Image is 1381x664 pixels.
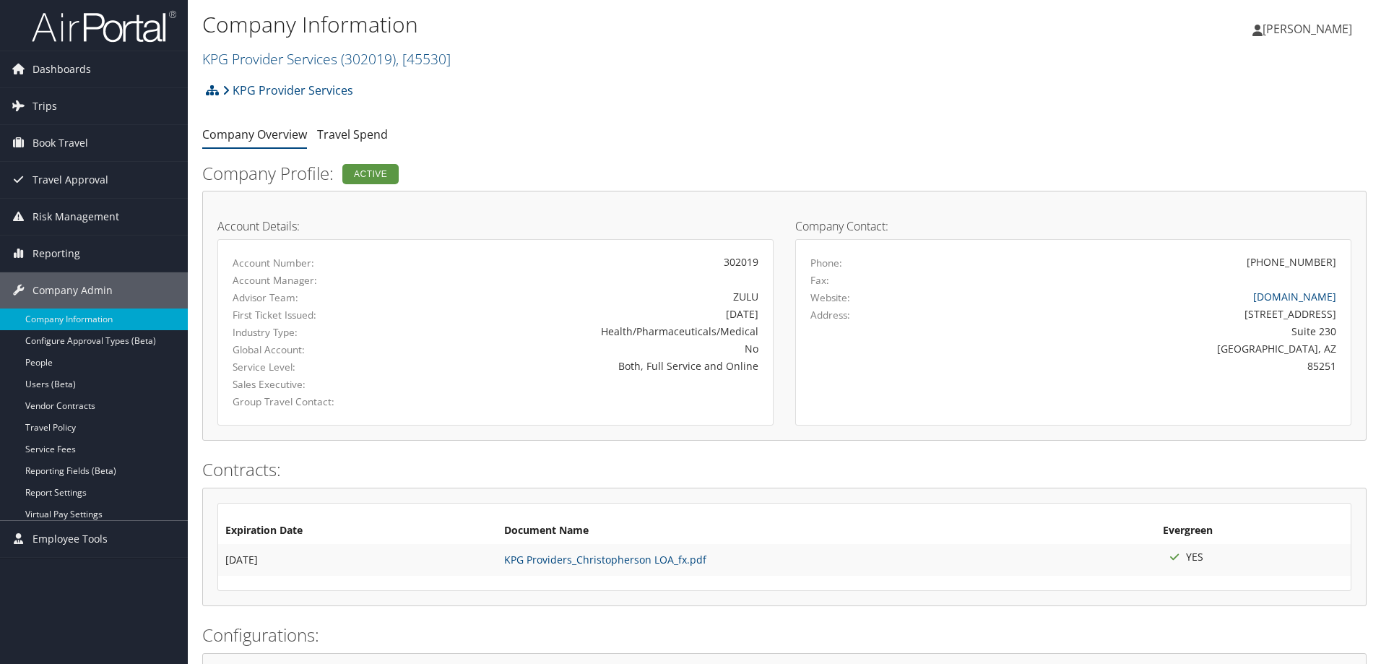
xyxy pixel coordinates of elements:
div: Active [342,164,399,184]
th: Document Name [497,518,1156,544]
h4: Account Details: [217,220,774,232]
h2: Configurations: [202,623,1367,647]
span: Company Admin [33,272,113,309]
span: ( 302019 ) [341,49,396,69]
span: Employee Tools [33,521,108,557]
th: Expiration Date [218,518,497,544]
div: Both, Full Service and Online [415,358,758,374]
label: Sales Executive: [233,377,394,392]
label: Fax: [810,273,829,288]
span: Risk Management [33,199,119,235]
div: [PHONE_NUMBER] [1247,254,1336,270]
span: Dashboards [33,51,91,87]
label: Account Manager: [233,273,394,288]
div: No [415,341,758,356]
label: Group Travel Contact: [233,394,394,409]
div: [DATE] [415,306,758,322]
label: Industry Type: [233,325,394,340]
span: Book Travel [33,125,88,161]
img: airportal-logo.png [32,9,176,43]
a: KPG Provider Services [202,49,451,69]
h1: Company Information [202,9,979,40]
span: Trips [33,88,57,124]
label: Service Level: [233,360,394,374]
label: Global Account: [233,342,394,357]
span: YES [1163,550,1203,564]
label: Address: [810,308,850,322]
div: Suite 230 [948,324,1337,339]
a: Travel Spend [317,126,388,142]
a: KPG Provider Services [222,76,353,105]
label: First Ticket Issued: [233,308,394,322]
div: ZULU [415,289,758,304]
a: [DOMAIN_NAME] [1253,290,1336,303]
label: Phone: [810,256,842,270]
h2: Contracts: [202,457,1367,482]
label: Advisor Team: [233,290,394,305]
span: , [ 45530 ] [396,49,451,69]
h4: Company Contact: [795,220,1351,232]
label: Website: [810,290,850,305]
h2: Company Profile: [202,161,971,186]
a: [PERSON_NAME] [1252,7,1367,51]
th: Evergreen [1156,518,1351,544]
td: [DATE] [218,544,497,576]
div: [GEOGRAPHIC_DATA], AZ [948,341,1337,356]
span: Travel Approval [33,162,108,198]
span: [PERSON_NAME] [1263,21,1352,37]
div: [STREET_ADDRESS] [948,306,1337,322]
a: Company Overview [202,126,307,142]
a: KPG Providers_Christopherson LOA_fx.pdf [504,553,706,566]
div: Health/Pharmaceuticals/Medical [415,324,758,339]
label: Account Number: [233,256,394,270]
div: 302019 [415,254,758,270]
span: Reporting [33,236,80,272]
div: 85251 [948,358,1337,374]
